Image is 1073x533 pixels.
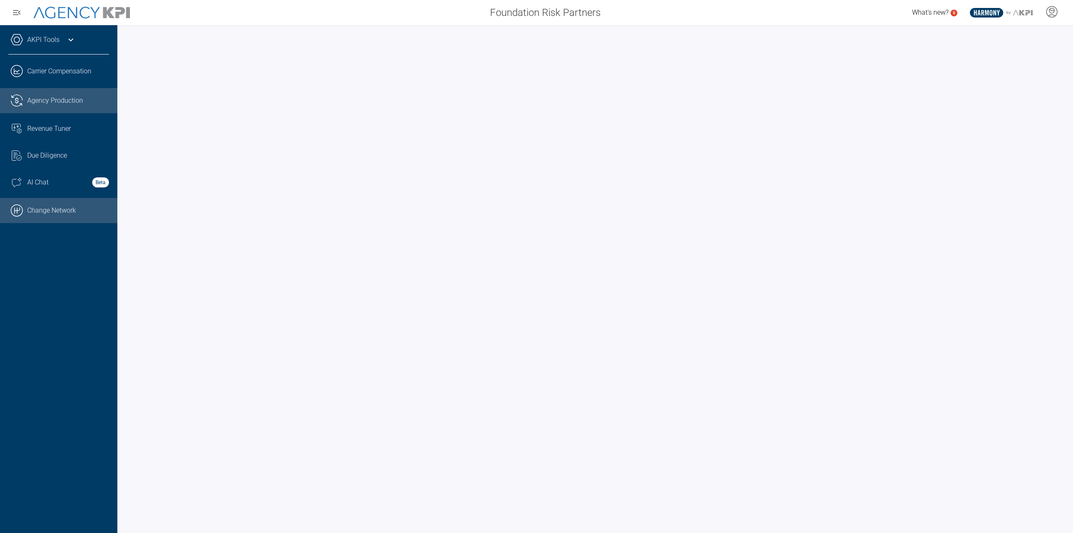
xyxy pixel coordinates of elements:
[912,8,949,16] span: What's new?
[27,124,71,134] span: Revenue Tuner
[951,10,957,16] a: 5
[27,151,67,161] span: Due Diligence
[953,10,955,15] text: 5
[490,5,601,20] span: Foundation Risk Partners
[27,177,49,187] span: AI Chat
[27,35,60,45] a: AKPI Tools
[27,96,83,106] span: Agency Production
[92,177,109,187] strong: Beta
[34,7,130,19] img: AgencyKPI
